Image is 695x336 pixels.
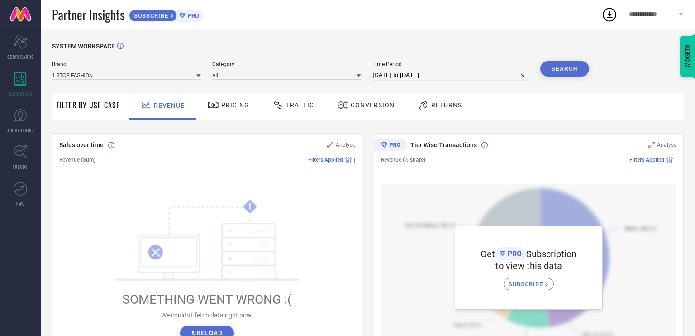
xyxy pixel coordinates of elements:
[504,271,554,290] a: SUBSCRIBE
[505,250,522,258] span: PRO
[648,142,655,148] svg: Zoom
[374,139,407,153] div: Premium
[154,102,185,109] span: Revenue
[336,142,355,148] span: Analyse
[509,281,545,288] span: SUBSCRIBE
[601,6,618,23] div: Open download list
[431,101,462,109] span: Returns
[129,7,204,22] a: SUBSCRIBEPRO
[57,100,120,110] span: Filter By Use-Case
[657,142,676,148] span: Analyse
[52,43,115,50] span: SYSTEM WORKSPACE
[59,141,104,149] span: Sales over time
[410,141,477,149] span: Tier Wise Transactions
[52,61,201,67] span: Brand
[122,292,292,307] span: SOMETHING WENT WRONG :(
[381,157,425,163] span: Revenue (% share)
[7,127,34,134] span: SUGGESTIONS
[675,157,676,163] span: |
[59,157,95,163] span: Revenue (Sum)
[16,200,25,207] span: FWD
[249,202,251,212] tspan: !
[212,61,361,67] span: Category
[52,5,124,24] span: Partner Insights
[13,163,28,170] span: TRENDS
[372,61,528,67] span: Time Period
[327,142,333,148] svg: Zoom
[186,12,199,19] span: PRO
[221,101,249,109] span: Pricing
[286,101,314,109] span: Traffic
[540,61,589,77] button: Search
[481,249,495,259] span: Get
[351,101,395,109] span: Conversion
[8,90,33,97] span: WORKSPACE
[629,157,664,163] span: Filters Applied
[495,260,562,271] span: to view this data
[354,157,355,163] span: |
[526,249,576,259] span: Subscription
[161,312,253,319] span: We couldn’t fetch data right now.
[129,12,171,19] span: SUBSCRIBE
[7,53,34,60] span: SCORECARDS
[308,157,343,163] span: Filters Applied
[372,70,528,81] input: Select time period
